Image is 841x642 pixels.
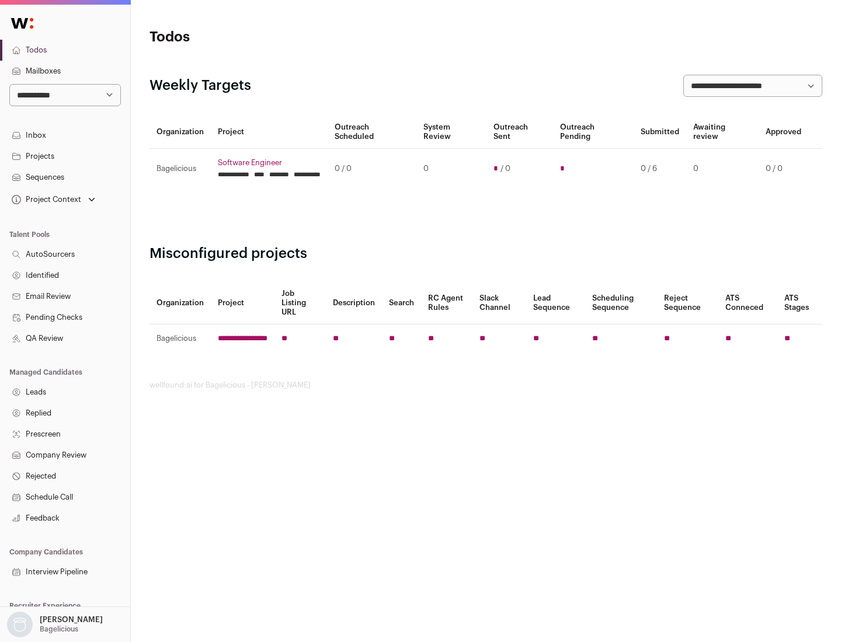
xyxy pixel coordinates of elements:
[150,149,211,189] td: Bagelicious
[9,191,98,208] button: Open dropdown
[328,149,416,189] td: 0 / 0
[486,116,554,149] th: Outreach Sent
[686,116,759,149] th: Awaiting review
[526,282,585,325] th: Lead Sequence
[40,624,78,634] p: Bagelicious
[416,149,486,189] td: 0
[150,282,211,325] th: Organization
[634,116,686,149] th: Submitted
[40,615,103,624] p: [PERSON_NAME]
[501,164,510,173] span: / 0
[416,116,486,149] th: System Review
[328,116,416,149] th: Outreach Scheduled
[274,282,326,325] th: Job Listing URL
[657,282,719,325] th: Reject Sequence
[718,282,777,325] th: ATS Conneced
[759,149,808,189] td: 0 / 0
[5,12,40,35] img: Wellfound
[211,282,274,325] th: Project
[326,282,382,325] th: Description
[634,149,686,189] td: 0 / 6
[218,158,321,168] a: Software Engineer
[686,149,759,189] td: 0
[211,116,328,149] th: Project
[150,116,211,149] th: Organization
[150,245,822,263] h2: Misconfigured projects
[585,282,657,325] th: Scheduling Sequence
[150,325,211,353] td: Bagelicious
[150,381,822,390] footer: wellfound:ai for Bagelicious - [PERSON_NAME]
[150,28,374,47] h1: Todos
[9,195,81,204] div: Project Context
[777,282,822,325] th: ATS Stages
[7,612,33,637] img: nopic.png
[150,76,251,95] h2: Weekly Targets
[382,282,421,325] th: Search
[759,116,808,149] th: Approved
[421,282,472,325] th: RC Agent Rules
[553,116,633,149] th: Outreach Pending
[5,612,105,637] button: Open dropdown
[472,282,526,325] th: Slack Channel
